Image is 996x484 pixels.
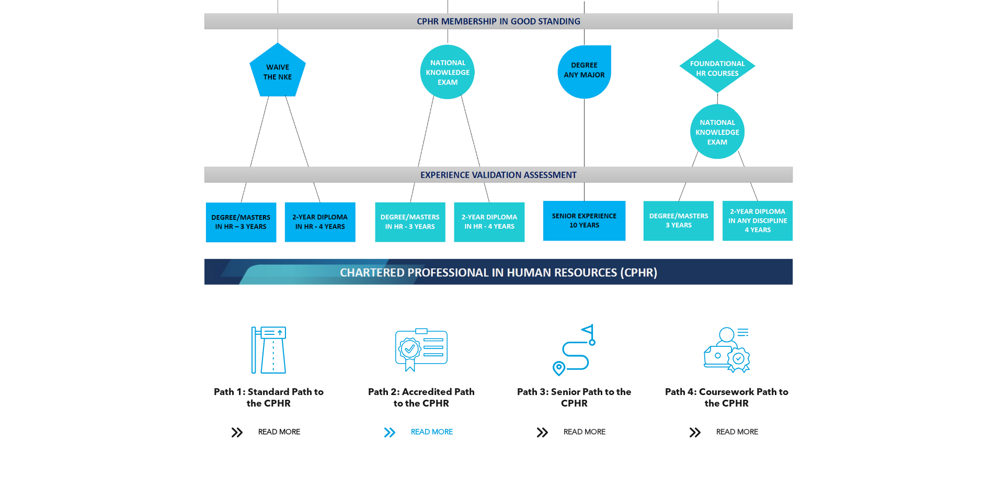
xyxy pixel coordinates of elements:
a: READ MORE [376,423,466,442]
span: Path 1: Standard Path to the CPHR [214,388,324,409]
a: READ MORE [224,423,314,442]
span: READ MORE [713,423,762,442]
span: Path 3: Senior Path to the CPHR [517,388,632,409]
span: READ MORE [407,423,456,442]
span: Path 2: Accredited Path to the CPHR [368,388,475,409]
span: READ MORE [560,423,609,442]
a: READ MORE [682,423,772,442]
a: READ MORE [529,423,619,442]
span: READ MORE [255,423,304,442]
span: Path 4: Coursework Path to the CPHR [665,388,788,409]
